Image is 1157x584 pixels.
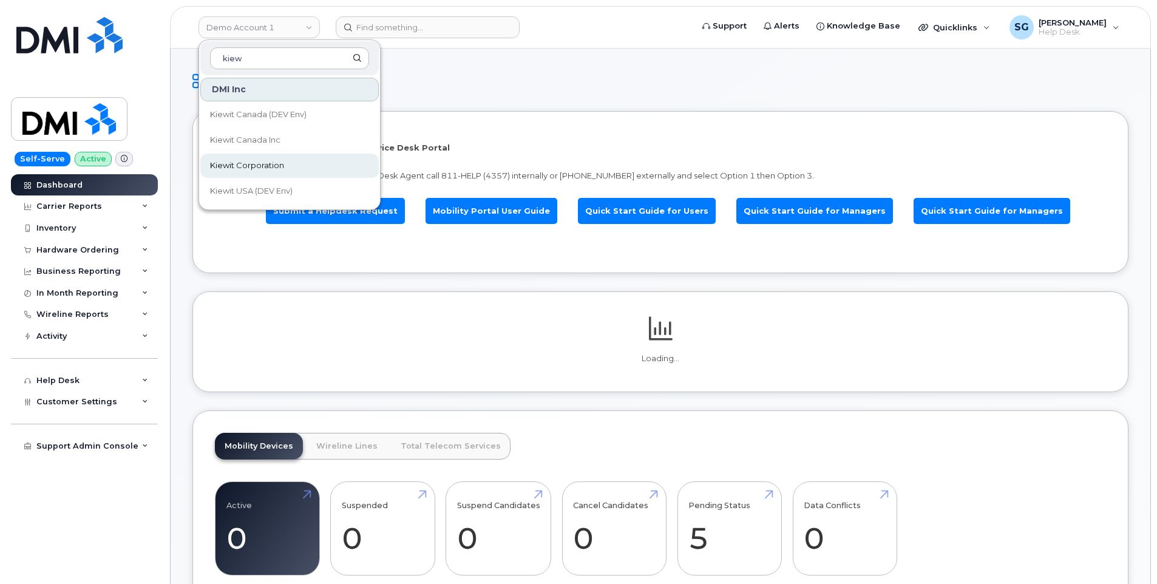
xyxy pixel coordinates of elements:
p: To speak with a Mobile Device Service Desk Agent call 811-HELP (4357) internally or [PHONE_NUMBER... [224,170,1097,182]
span: Kiewit USA (DEV Env) [210,185,293,197]
a: Quick Start Guide for Users [578,198,716,224]
p: Loading... [215,353,1106,364]
a: Wireline Lines [307,433,387,460]
h1: Dashboard [192,70,1128,92]
a: Total Telecom Services [391,433,511,460]
a: Kiewit Corporation [200,154,379,178]
a: Mobility Devices [215,433,303,460]
a: Cancel Candidates 0 [573,489,655,569]
span: Kiewit Canada Inc [210,134,280,146]
a: Quick Start Guide for Managers [914,198,1070,224]
a: Kiewit Canada (DEV Env) [200,103,379,127]
a: Quick Start Guide for Managers [736,198,893,224]
a: Data Conflicts 0 [804,489,886,569]
a: Mobility Portal User Guide [426,198,557,224]
a: Submit a Helpdesk Request [266,198,405,224]
a: Kiewit USA (DEV Env) [200,179,379,203]
span: Kiewit Corporation [210,160,284,172]
a: Pending Status 5 [688,489,770,569]
a: Suspended 0 [342,489,424,569]
a: Kiewit Canada Inc [200,128,379,152]
div: DMI Inc [200,78,379,101]
span: Kiewit Canada (DEV Env) [210,109,307,121]
a: Active 0 [226,489,308,569]
p: Welcome to the Mobile Device Service Desk Portal [224,142,1097,154]
a: Suspend Candidates 0 [457,489,540,569]
input: Search [210,47,369,69]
